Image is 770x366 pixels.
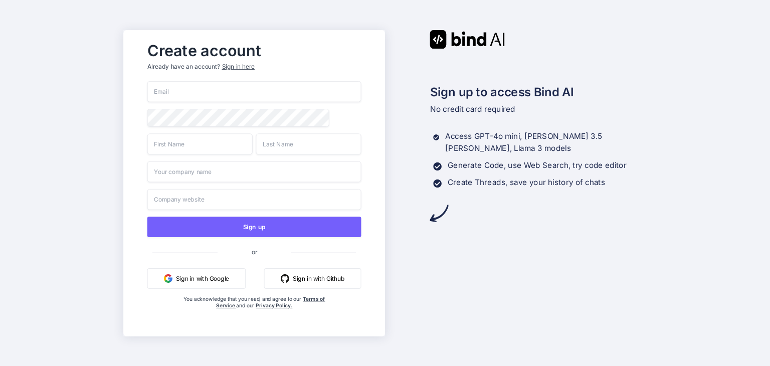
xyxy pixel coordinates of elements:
button: Sign up [147,217,361,237]
a: Privacy Policy. [256,302,292,308]
img: github [281,274,289,282]
span: or [217,241,291,262]
input: Company website [147,189,361,210]
input: First Name [147,133,252,154]
img: arrow [430,204,448,222]
input: Your company name [147,161,361,182]
img: google [164,274,172,282]
p: Access GPT-4o mini, [PERSON_NAME] 3.5 [PERSON_NAME], Llama 3 models [445,130,647,154]
input: Last Name [256,133,361,154]
a: Terms of Service [216,295,325,308]
p: Generate Code, use Web Search, try code editor [448,159,626,171]
div: You acknowledge that you read, and agree to our and our [183,295,326,329]
div: Sign in here [222,62,254,71]
h2: Create account [147,44,361,57]
p: Create Threads, save your history of chats [448,176,605,189]
h2: Sign up to access Bind AI [430,83,647,101]
img: Bind AI logo [430,30,505,49]
p: Already have an account? [147,62,361,71]
input: Email [147,81,361,102]
p: No credit card required [430,103,647,115]
button: Sign in with Google [147,268,245,288]
button: Sign in with Github [264,268,361,288]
